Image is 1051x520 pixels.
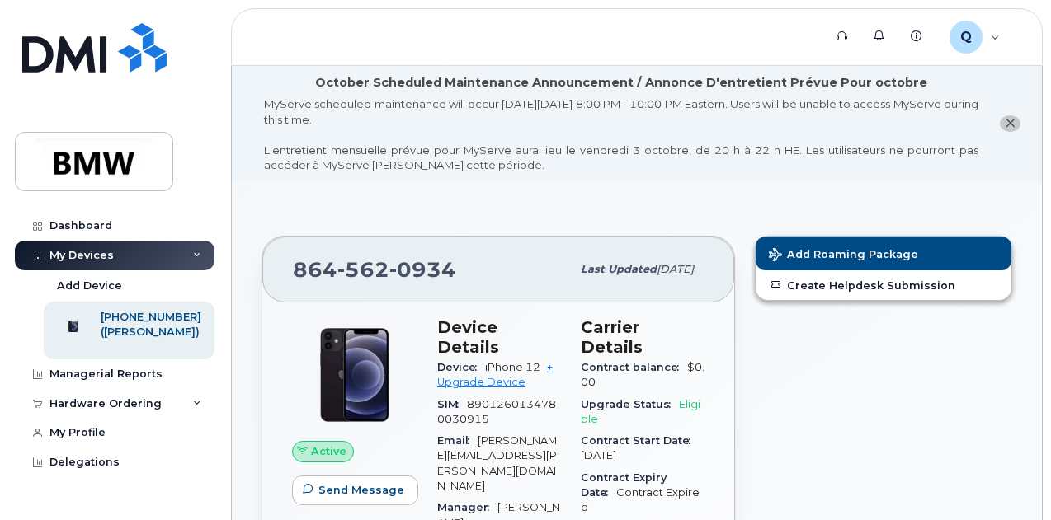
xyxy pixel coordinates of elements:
button: close notification [1000,115,1020,133]
img: iPhone_12.jpg [305,326,404,424]
span: 0934 [389,257,456,282]
span: SIM [437,398,467,410]
button: Add Roaming Package [756,237,1011,270]
a: Create Helpdesk Submission [756,270,1011,300]
span: Contract balance [581,361,687,373]
span: Active [311,443,346,459]
span: [DATE] [657,263,694,275]
span: 562 [337,257,389,282]
span: Email [437,434,478,447]
span: Device [437,361,485,373]
span: Contract Expired [581,486,700,513]
span: iPhone 12 [485,361,540,373]
span: [PERSON_NAME][EMAIL_ADDRESS][PERSON_NAME][DOMAIN_NAME] [437,434,557,492]
iframe: Messenger Launcher [979,448,1039,508]
span: Upgrade Status [581,398,679,410]
span: Contract Expiry Date [581,471,667,499]
span: Send Message [318,482,404,498]
span: Eligible [581,398,700,425]
div: October Scheduled Maintenance Announcement / Annonce D'entretient Prévue Pour octobre [315,74,927,91]
h3: Carrier Details [581,317,705,357]
span: 8901260134780030915 [437,398,556,425]
span: [DATE] [581,449,616,461]
span: Add Roaming Package [769,248,918,264]
span: 864 [293,257,456,282]
h3: Device Details [437,317,561,357]
span: Last updated [581,263,657,275]
span: Manager [437,501,497,513]
div: MyServe scheduled maintenance will occur [DATE][DATE] 8:00 PM - 10:00 PM Eastern. Users will be u... [264,96,978,173]
span: Contract Start Date [581,434,699,447]
button: Send Message [292,475,418,505]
